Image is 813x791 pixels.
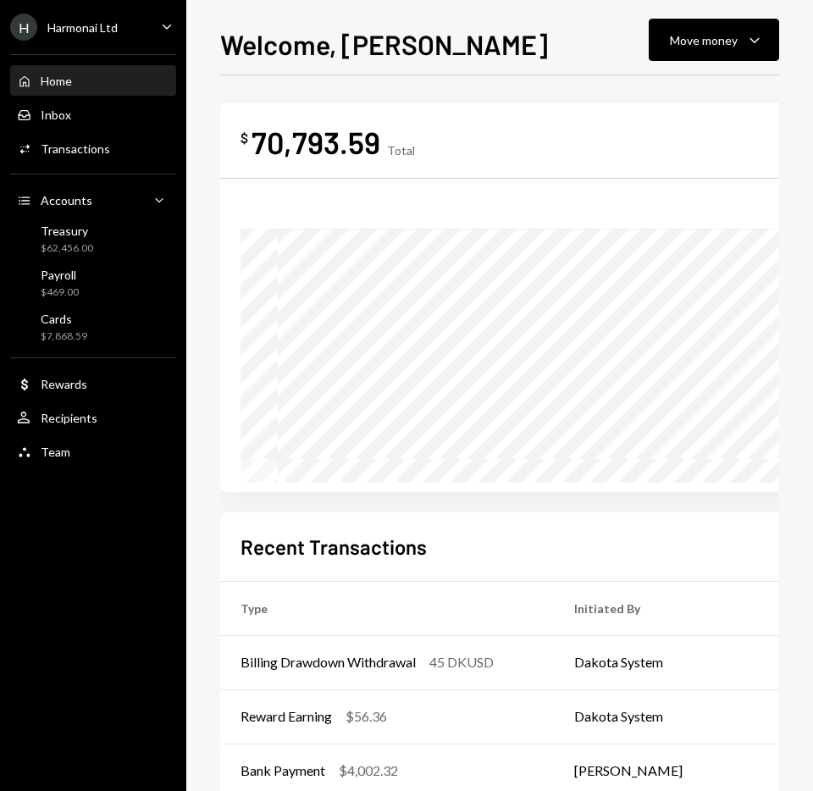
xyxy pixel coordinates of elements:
[252,123,380,161] div: 70,793.59
[41,74,72,88] div: Home
[241,130,248,147] div: $
[241,706,332,727] div: Reward Earning
[241,652,416,672] div: Billing Drawdown Withdrawal
[41,445,70,459] div: Team
[41,312,87,326] div: Cards
[10,218,176,259] a: Treasury$62,456.00
[220,581,554,635] th: Type
[10,133,176,163] a: Transactions
[241,761,325,781] div: Bank Payment
[241,533,427,561] h2: Recent Transactions
[10,14,37,41] div: H
[670,31,738,49] div: Move money
[220,27,548,61] h1: Welcome, [PERSON_NAME]
[41,329,87,344] div: $7,868.59
[41,411,97,425] div: Recipients
[10,402,176,433] a: Recipients
[47,20,118,35] div: Harmonai Ltd
[41,141,110,156] div: Transactions
[10,99,176,130] a: Inbox
[41,224,93,238] div: Treasury
[41,285,79,300] div: $469.00
[10,65,176,96] a: Home
[41,108,71,122] div: Inbox
[10,436,176,467] a: Team
[41,193,92,207] div: Accounts
[41,241,93,256] div: $62,456.00
[339,761,398,781] div: $4,002.32
[10,307,176,347] a: Cards$7,868.59
[649,19,779,61] button: Move money
[41,268,79,282] div: Payroll
[387,143,415,158] div: Total
[346,706,387,727] div: $56.36
[41,377,87,391] div: Rewards
[429,652,494,672] div: 45 DKUSD
[10,185,176,215] a: Accounts
[10,368,176,399] a: Rewards
[10,263,176,303] a: Payroll$469.00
